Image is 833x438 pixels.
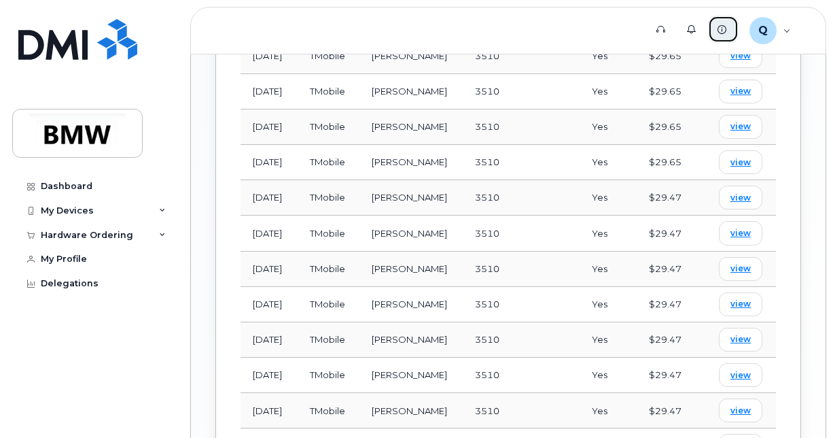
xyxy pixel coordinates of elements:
td: [DATE] [241,180,298,216]
span: view [730,50,751,62]
span: 3510 [475,334,499,345]
td: TMobile [298,74,359,109]
td: [DATE] [241,322,298,358]
span: view [730,405,751,417]
td: TMobile [298,252,359,287]
td: TMobile [298,216,359,251]
div: $29.47 [649,369,692,382]
td: [PERSON_NAME] [359,252,463,287]
td: [DATE] [241,358,298,393]
a: view [719,399,762,422]
span: 3510 [475,369,499,380]
span: 3510 [475,263,499,274]
td: TMobile [298,287,359,322]
td: Yes [580,393,637,428]
td: TMobile [298,180,359,216]
a: view [719,80,762,103]
span: 3510 [475,192,499,203]
td: TMobile [298,145,359,180]
div: $29.65 [649,85,692,98]
td: [PERSON_NAME] [359,38,463,73]
td: [DATE] [241,393,298,428]
div: $29.47 [649,405,692,418]
td: [DATE] [241,216,298,251]
td: [PERSON_NAME] [359,74,463,109]
div: QTD7490 [740,17,800,44]
td: TMobile [298,109,359,145]
td: [DATE] [241,109,298,145]
td: TMobile [298,322,359,358]
td: [PERSON_NAME] [359,287,463,322]
a: view [719,44,762,67]
td: [DATE] [241,38,298,73]
div: $29.65 [649,50,692,63]
td: Yes [580,74,637,109]
span: 3510 [475,228,499,239]
iframe: Messenger Launcher [774,379,823,428]
span: view [730,369,751,382]
td: TMobile [298,38,359,73]
span: view [730,85,751,97]
span: 3510 [475,299,499,309]
td: [PERSON_NAME] [359,216,463,251]
td: [PERSON_NAME] [359,180,463,216]
td: [DATE] [241,252,298,287]
td: [PERSON_NAME] [359,393,463,428]
span: 3510 [475,50,499,61]
a: view [719,363,762,387]
span: Q [758,22,768,39]
td: TMobile [298,358,359,393]
td: Yes [580,38,637,73]
td: [PERSON_NAME] [359,145,463,180]
td: [DATE] [241,74,298,109]
td: [DATE] [241,145,298,180]
span: 3510 [475,405,499,416]
td: [PERSON_NAME] [359,109,463,145]
td: [PERSON_NAME] [359,358,463,393]
iframe: Messenger [533,105,823,372]
td: Yes [580,358,637,393]
span: 3510 [475,156,499,167]
td: TMobile [298,393,359,428]
span: 3510 [475,121,499,132]
td: [DATE] [241,287,298,322]
span: 3510 [475,86,499,97]
td: [PERSON_NAME] [359,322,463,358]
